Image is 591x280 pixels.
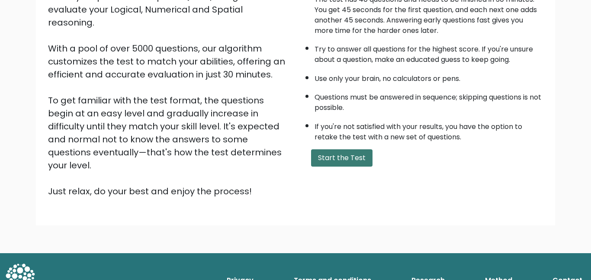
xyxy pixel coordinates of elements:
li: Questions must be answered in sequence; skipping questions is not possible. [315,88,543,113]
button: Start the Test [311,149,373,167]
li: Try to answer all questions for the highest score. If you're unsure about a question, make an edu... [315,40,543,65]
li: Use only your brain, no calculators or pens. [315,69,543,84]
li: If you're not satisfied with your results, you have the option to retake the test with a new set ... [315,117,543,142]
